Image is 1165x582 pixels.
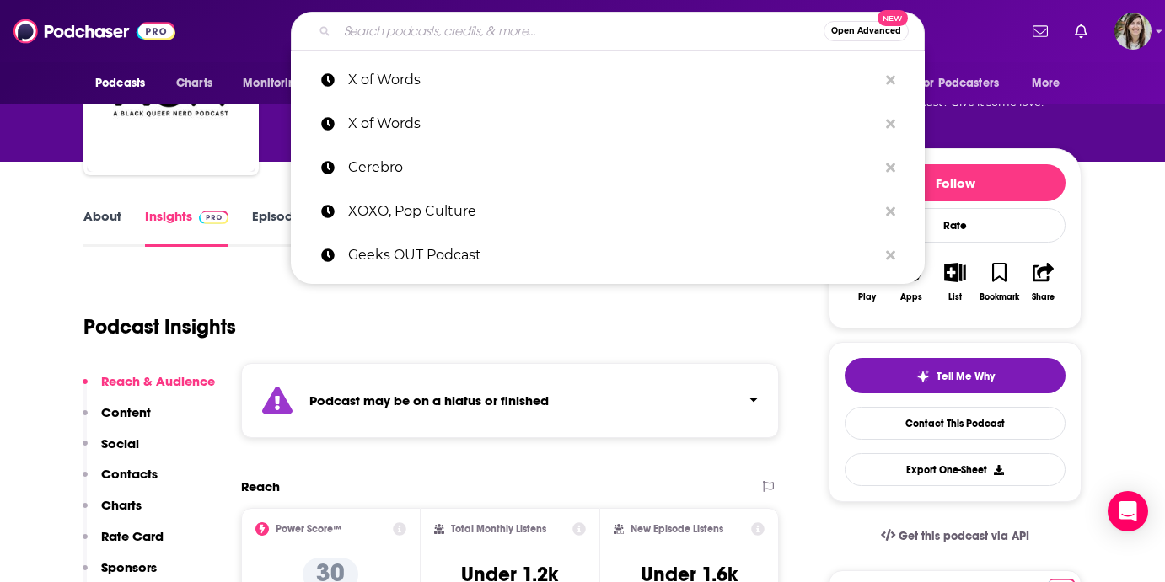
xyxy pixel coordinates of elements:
div: Search podcasts, credits, & more... [291,12,925,51]
span: Monitoring [243,72,303,95]
p: Cerebro [348,146,878,190]
div: Rate [845,208,1066,243]
img: User Profile [1114,13,1152,50]
button: open menu [231,67,325,99]
button: Reach & Audience [83,373,215,404]
button: Share [1022,252,1066,312]
div: Share [1032,292,1055,302]
div: Apps [900,292,922,302]
div: Open Intercom Messenger [1108,491,1148,531]
button: Open AdvancedNew [824,21,909,41]
a: InsightsPodchaser Pro [145,208,228,247]
h2: Reach [241,478,280,494]
a: Cerebro [291,146,925,190]
p: X of Words [348,102,878,146]
span: Logged in as devinandrade [1114,13,1152,50]
a: X of Words [291,58,925,102]
p: Rate Card [101,528,164,544]
div: Bookmark [980,292,1019,302]
button: Social [83,435,139,467]
button: Follow [845,164,1066,201]
span: More [1032,72,1060,95]
a: Geeks OUT Podcast [291,233,925,277]
a: Contact This Podcast [845,407,1066,440]
strong: Podcast may be on a hiatus or finished [309,392,549,408]
h2: New Episode Listens [631,523,723,535]
a: Charts [165,67,223,99]
a: XOXO, Pop Culture [291,190,925,233]
span: Podcasts [95,72,145,95]
p: Charts [101,497,142,513]
a: X of Words [291,102,925,146]
button: Content [83,404,151,435]
p: Geeks OUT Podcast [348,233,878,277]
h1: Podcast Insights [83,314,236,339]
div: Play [858,292,876,302]
div: List [948,292,962,302]
button: Bookmark [977,252,1021,312]
a: About [83,208,121,247]
button: Rate Card [83,528,164,559]
span: Get this podcast via API [899,529,1029,543]
h2: Power Score™ [276,523,341,535]
p: Social [101,435,139,451]
a: Show notifications dropdown [1026,17,1055,45]
span: Open Advanced [831,27,901,35]
img: tell me why sparkle [916,370,930,383]
button: Contacts [83,466,158,497]
button: open menu [1020,67,1082,99]
a: Show notifications dropdown [1068,17,1094,45]
p: Reach & Audience [101,373,215,389]
button: open menu [83,67,167,99]
a: Episodes231 [252,208,334,247]
p: Content [101,404,151,420]
p: Contacts [101,466,158,482]
h2: Total Monthly Listens [451,523,546,535]
button: List [933,252,977,312]
input: Search podcasts, credits, & more... [337,18,824,45]
button: Export One-Sheet [845,453,1066,486]
span: Tell Me Why [937,370,995,383]
p: Sponsors [101,559,157,575]
img: Podchaser - Follow, Share and Rate Podcasts [13,15,175,47]
button: tell me why sparkleTell Me Why [845,358,1066,393]
p: XOXO, Pop Culture [348,190,878,233]
a: Get this podcast via API [867,515,1043,557]
span: For Podcasters [918,72,999,95]
button: open menu [907,67,1023,99]
section: Click to expand status details [241,363,779,438]
button: Charts [83,497,142,528]
button: Show profile menu [1114,13,1152,50]
img: Podchaser Pro [199,211,228,224]
span: New [878,10,908,26]
span: Charts [176,72,212,95]
p: X of Words [348,58,878,102]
